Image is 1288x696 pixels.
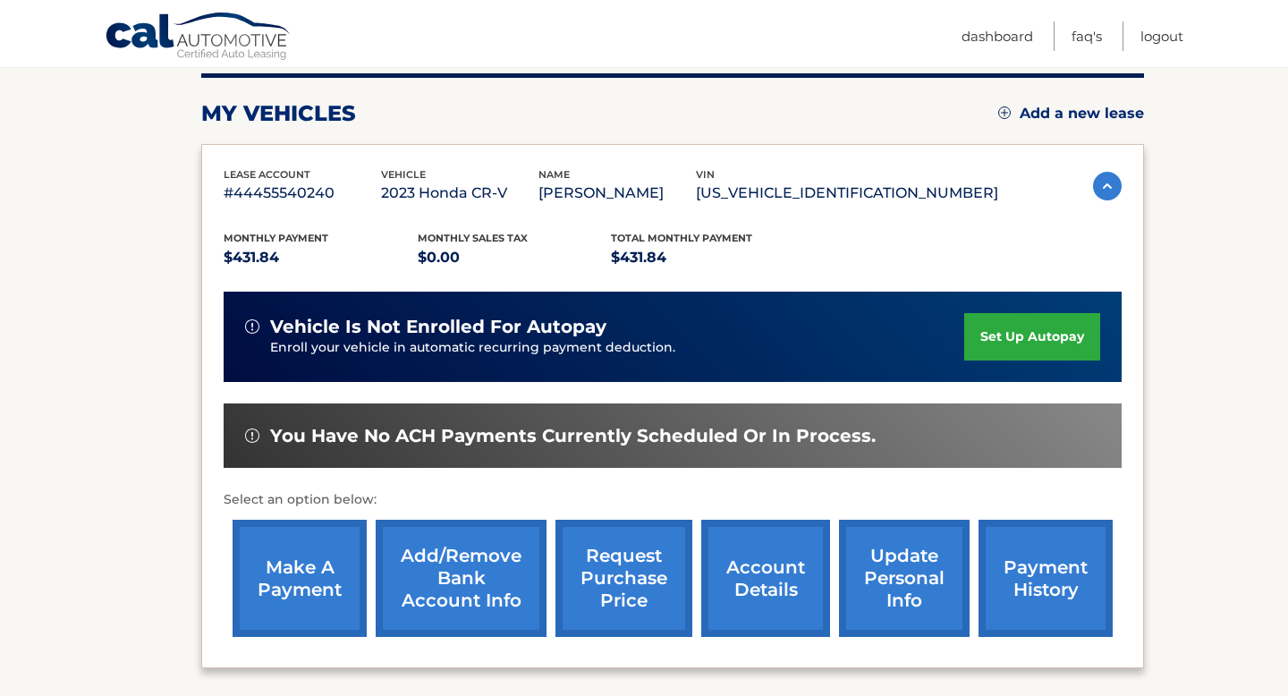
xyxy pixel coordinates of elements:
[839,520,970,637] a: update personal info
[233,520,367,637] a: make a payment
[376,520,547,637] a: Add/Remove bank account info
[962,21,1033,51] a: Dashboard
[245,429,259,443] img: alert-white.svg
[270,425,876,447] span: You have no ACH payments currently scheduled or in process.
[979,520,1113,637] a: payment history
[964,313,1100,361] a: set up autopay
[201,100,356,127] h2: my vehicles
[381,181,538,206] p: 2023 Honda CR-V
[224,245,418,270] p: $431.84
[224,232,328,244] span: Monthly Payment
[224,168,310,181] span: lease account
[701,520,830,637] a: account details
[245,319,259,334] img: alert-white.svg
[418,232,528,244] span: Monthly sales Tax
[998,106,1011,119] img: add.svg
[418,245,612,270] p: $0.00
[1072,21,1102,51] a: FAQ's
[611,245,805,270] p: $431.84
[555,520,692,637] a: request purchase price
[696,168,715,181] span: vin
[538,168,570,181] span: name
[998,105,1144,123] a: Add a new lease
[1140,21,1183,51] a: Logout
[538,181,696,206] p: [PERSON_NAME]
[270,316,606,338] span: vehicle is not enrolled for autopay
[270,338,964,358] p: Enroll your vehicle in automatic recurring payment deduction.
[224,181,381,206] p: #44455540240
[224,489,1122,511] p: Select an option below:
[381,168,426,181] span: vehicle
[611,232,752,244] span: Total Monthly Payment
[105,12,292,64] a: Cal Automotive
[696,181,998,206] p: [US_VEHICLE_IDENTIFICATION_NUMBER]
[1093,172,1122,200] img: accordion-active.svg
